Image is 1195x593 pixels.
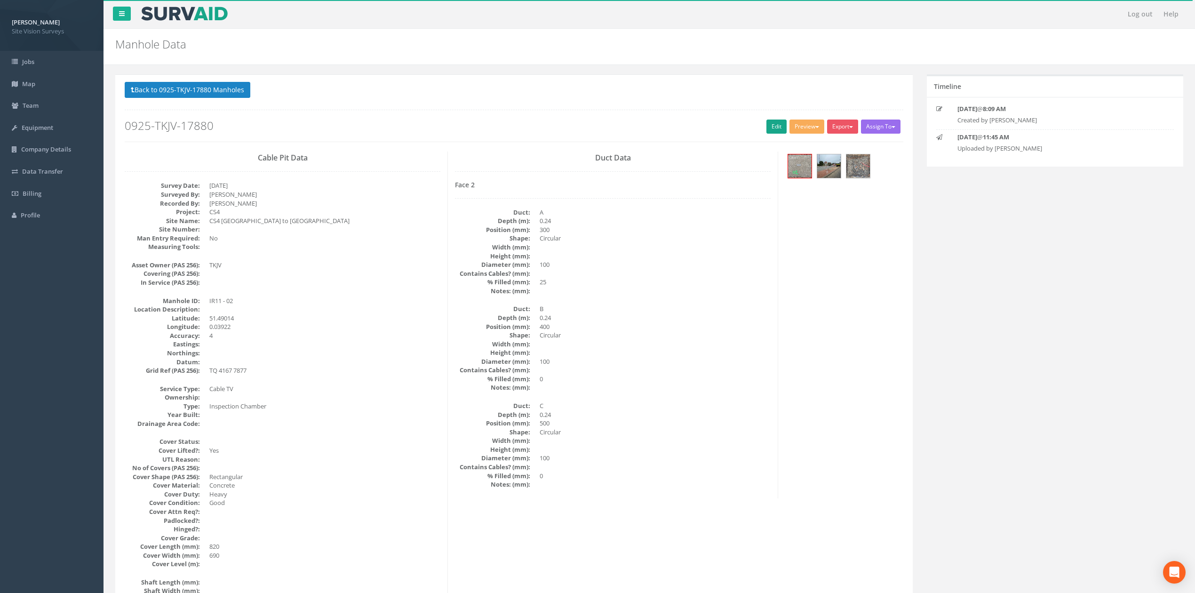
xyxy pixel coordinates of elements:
dt: Notes: (mm): [455,287,530,296]
dt: Shaft Length (mm): [125,578,200,587]
dd: 0 [540,375,771,384]
strong: 11:45 AM [983,133,1009,141]
dt: Drainage Area Code: [125,419,200,428]
dt: % Filled (mm): [455,278,530,287]
dt: Cover Grade: [125,534,200,543]
button: Back to 0925-TKJV-17880 Manholes [125,82,250,98]
button: Preview [789,120,824,134]
dd: 51.49014 [209,314,440,323]
dt: Cover Lifted?: [125,446,200,455]
span: Profile [21,211,40,219]
dt: Position (mm): [455,419,530,428]
dt: Shape: [455,331,530,340]
button: Assign To [861,120,900,134]
dd: 300 [540,225,771,234]
dt: Position (mm): [455,225,530,234]
dt: Padlocked?: [125,516,200,525]
dt: Survey Date: [125,181,200,190]
strong: [PERSON_NAME] [12,18,60,26]
dt: Contains Cables? (mm): [455,269,530,278]
dt: Eastings: [125,340,200,349]
dd: 0 [540,472,771,481]
dt: Cover Attn Req?: [125,507,200,516]
dt: UTL Reason: [125,455,200,464]
dt: Height (mm): [455,445,530,454]
dt: Man Entry Required: [125,234,200,243]
dt: Duct: [455,208,530,217]
dt: Width (mm): [455,243,530,252]
dt: Northings: [125,349,200,358]
h3: Cable Pit Data [125,154,440,162]
dd: Circular [540,331,771,340]
dd: [PERSON_NAME] [209,190,440,199]
p: @ [957,133,1153,142]
dt: Shape: [455,428,530,437]
strong: 8:09 AM [983,104,1006,113]
span: Equipment [22,123,53,132]
dd: No [209,234,440,243]
dd: [PERSON_NAME] [209,199,440,208]
dt: Diameter (mm): [455,357,530,366]
dt: % Filled (mm): [455,375,530,384]
dt: Notes: (mm): [455,383,530,392]
dt: Measuring Tools: [125,242,200,251]
dd: 0.24 [540,313,771,322]
dd: 500 [540,419,771,428]
dt: Cover Duty: [125,490,200,499]
dt: Cover Condition: [125,498,200,507]
span: Data Transfer [22,167,63,176]
dt: Depth (m): [455,313,530,322]
dt: Cover Length (mm): [125,542,200,551]
dt: Manhole ID: [125,296,200,305]
p: @ [957,104,1153,113]
dd: IR11 - 02 [209,296,440,305]
dd: Heavy [209,490,440,499]
span: Company Details [21,145,71,153]
dt: Grid Ref (PAS 256): [125,366,200,375]
dd: Cable TV [209,385,440,393]
span: Map [22,80,35,88]
dd: 0.24 [540,410,771,419]
dt: Longitude: [125,322,200,331]
dd: [DATE] [209,181,440,190]
dd: 100 [540,357,771,366]
a: [PERSON_NAME] Site Vision Surveys [12,16,92,35]
dt: Covering (PAS 256): [125,269,200,278]
dd: Circular [540,428,771,437]
dt: Width (mm): [455,436,530,445]
dd: Circular [540,234,771,243]
strong: [DATE] [957,104,977,113]
dd: 400 [540,322,771,331]
dt: Position (mm): [455,322,530,331]
dt: Location Description: [125,305,200,314]
dd: 100 [540,260,771,269]
dt: Notes: (mm): [455,480,530,489]
dt: Type: [125,402,200,411]
div: Open Intercom Messenger [1163,561,1186,584]
p: Uploaded by [PERSON_NAME] [957,144,1153,153]
dt: Cover Width (mm): [125,551,200,560]
dt: Recorded By: [125,199,200,208]
dt: Site Name: [125,216,200,225]
span: Team [23,101,39,110]
dt: Diameter (mm): [455,454,530,463]
dt: Width (mm): [455,340,530,349]
h2: 0925-TKJV-17880 [125,120,903,132]
h4: Face 2 [455,181,771,188]
dt: Accuracy: [125,331,200,340]
dt: Cover Shape (PAS 256): [125,473,200,481]
span: Site Vision Surveys [12,27,92,36]
strong: [DATE] [957,133,977,141]
dt: Depth (m): [455,216,530,225]
dt: Site Number: [125,225,200,234]
img: 0e778acf-3d6b-ee11-88ab-c1689838043a_cb718db7-e7bf-ff0e-1365-4dac4a3f1c87_thumb.jpg [846,154,870,178]
dd: Rectangular [209,473,440,481]
a: Edit [766,120,787,134]
dt: Cover Level (m): [125,560,200,569]
dt: Surveyed By: [125,190,200,199]
img: 0e778acf-3d6b-ee11-88ab-c1689838043a_cd56e61b-7fee-35d7-7f0e-689af20a91c9_thumb.jpg [817,154,841,178]
dt: Diameter (mm): [455,260,530,269]
dt: Latitude: [125,314,200,323]
dd: 25 [540,278,771,287]
p: Created by [PERSON_NAME] [957,116,1153,125]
